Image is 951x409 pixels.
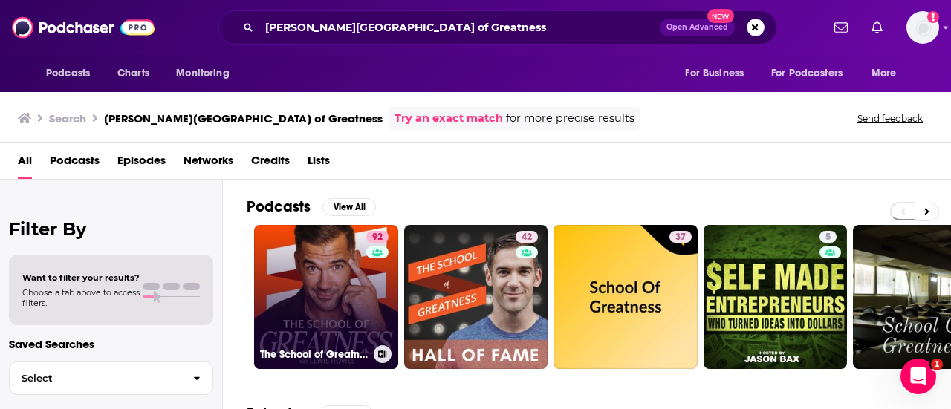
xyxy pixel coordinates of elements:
a: Show notifications dropdown [866,15,889,40]
button: open menu [762,59,864,88]
button: open menu [166,59,248,88]
a: 92 [366,231,389,243]
p: Saved Searches [9,337,213,351]
button: View All [322,198,376,216]
span: Charts [117,63,149,84]
span: Want to filter your results? [22,272,140,283]
a: All [18,148,32,179]
span: for more precise results [506,110,634,127]
a: 42 [404,225,548,369]
span: For Podcasters [771,63,843,84]
span: Choose a tab above to access filters. [22,287,140,308]
svg: Add a profile image [927,11,939,23]
span: Monitoring [176,63,229,84]
iframe: Intercom live chat [900,359,936,394]
h2: Filter By [9,218,213,240]
button: Show profile menu [906,11,939,44]
h3: [PERSON_NAME][GEOGRAPHIC_DATA] of Greatness [104,111,383,125]
a: 5 [819,231,837,243]
a: Try an exact match [395,110,503,127]
div: Search podcasts, credits, & more... [218,10,777,45]
a: 37 [669,231,692,243]
span: 37 [675,230,686,245]
button: Select [9,361,213,395]
span: More [872,63,897,84]
h3: The School of Greatness [260,348,368,361]
a: Episodes [117,148,166,179]
span: Logged in as LBraverman [906,11,939,44]
a: Networks [184,148,233,179]
a: 42 [516,231,538,243]
span: 5 [825,230,831,245]
img: Podchaser - Follow, Share and Rate Podcasts [12,13,155,42]
button: Send feedback [853,112,927,125]
img: User Profile [906,11,939,44]
a: 92The School of Greatness [254,225,398,369]
span: Select [10,373,181,383]
a: 37 [554,225,698,369]
a: PodcastsView All [247,197,376,216]
button: open menu [36,59,109,88]
a: Credits [251,148,290,179]
a: Show notifications dropdown [828,15,854,40]
button: Open AdvancedNew [660,19,735,36]
span: Open Advanced [666,24,728,31]
button: open menu [861,59,915,88]
span: 1 [931,359,943,370]
a: Podcasts [50,148,100,179]
h2: Podcasts [247,197,311,216]
a: Charts [108,59,158,88]
span: New [707,9,734,23]
span: 42 [522,230,532,245]
a: Lists [308,148,330,179]
span: For Business [685,63,744,84]
h3: Search [49,111,86,125]
a: 5 [704,225,848,369]
span: Podcasts [46,63,90,84]
input: Search podcasts, credits, & more... [259,16,660,39]
span: 92 [372,230,383,245]
button: open menu [675,59,762,88]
